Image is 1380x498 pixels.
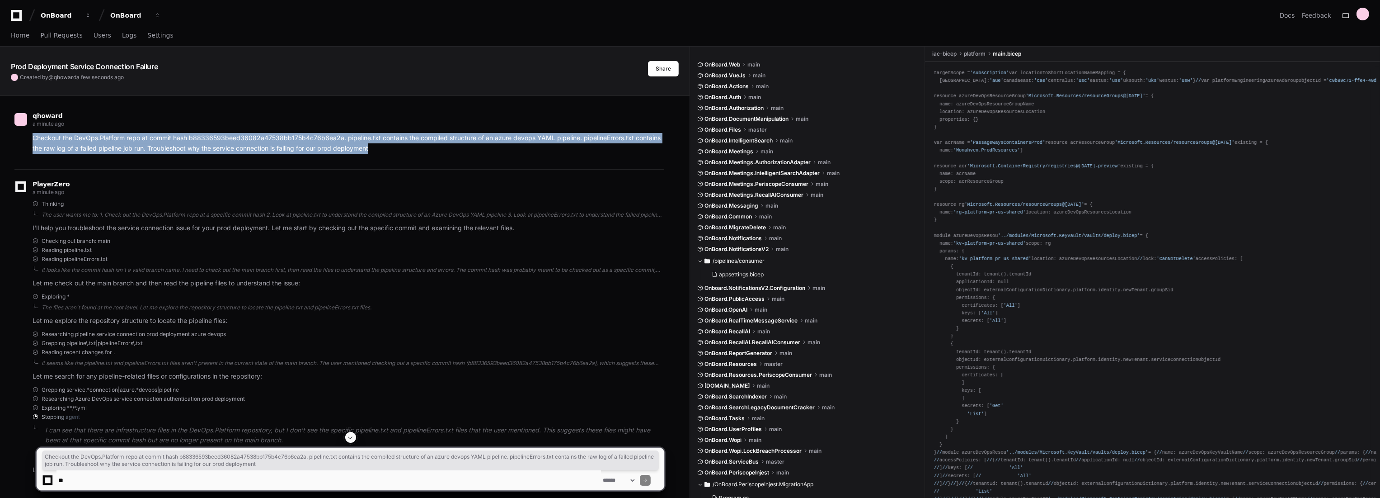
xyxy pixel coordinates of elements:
span: /pipelines/consumer [713,257,765,265]
span: OnBoard.VueJs [704,72,746,79]
span: 'Microsoft.Resources/resourceGroups@[DATE]' [1026,93,1145,99]
span: main [765,202,778,209]
span: 'uks' [1145,78,1159,83]
button: OnBoard [107,7,164,24]
span: main [757,382,770,389]
span: qhoward [33,112,62,119]
p: Let me explore the repository structure to locate the pipeline files: [33,316,664,326]
svg: Directory [704,256,710,266]
span: OnBoard.ReportGenerator [704,350,772,357]
span: OnBoard.Web [704,61,740,68]
p: I'll help you troubleshoot the service connection issue for your prod deployment. Let me start by... [33,223,664,233]
span: OnBoard.MigrateDelete [704,224,766,231]
span: main [776,246,789,253]
div: It seems like the pipeline.txt and pipelineErrors.txt files aren't present in the current state o... [42,360,664,367]
span: 'Get' [990,403,1004,408]
a: Home [11,25,29,46]
span: 'All' [1004,303,1018,308]
span: main [774,393,787,400]
app-text-character-animate: Prod Deployment Service Connection Failure [11,62,158,71]
span: 'usw' [1179,78,1193,83]
span: 'aue' [990,78,1004,83]
span: OnBoard.Meetings [704,148,753,155]
span: OnBoard.OpenAI [704,306,747,313]
span: OnBoard.SearchLegacyDocumentCracker [704,404,815,411]
span: Home [11,33,29,38]
span: main [756,83,769,90]
span: main [779,350,792,357]
span: OnBoard.Meetings.AuthorizationAdapter [704,159,811,166]
span: Exploring * [42,293,70,300]
span: OnBoard.PublicAccess [704,295,765,303]
span: 'use' [1109,78,1123,83]
span: main.bicep [993,50,1022,57]
span: a minute ago [33,189,64,195]
span: Users [94,33,111,38]
span: 'Monahven.ProdResources' [953,147,1020,153]
span: main [760,148,773,155]
p: Checkout the DevOps.Platform repo at commit hash b88336593beed36082a47538bb175b4c76b6ea2a. pipeli... [33,133,664,154]
span: 'rg-platform-pr-us-shared' [953,209,1026,215]
button: /pipelines/consumer [697,254,918,268]
span: main [805,317,817,324]
span: Checking out branch: main [42,237,110,245]
span: a few seconds ago [76,74,124,81]
span: OnBoard.IntelligentSearch [704,137,773,144]
span: OnBoard.DocumentManipulation [704,115,789,123]
span: 'All' [981,310,995,316]
span: main [819,371,832,379]
span: Logs [122,33,136,38]
p: I can see that there are infrastructure files in the DevOps.Platform repository, but I don't see ... [45,425,664,446]
span: main [748,94,761,101]
span: main [747,61,760,68]
span: PlayerZero [33,181,70,187]
span: Pull Requests [40,33,82,38]
div: The files aren't found at the root level. Let me explore the repository structure to locate the p... [42,304,664,311]
span: OnBoard.RecallAI [704,328,750,335]
span: main [759,213,772,220]
span: main [827,170,840,177]
span: [DOMAIN_NAME] [704,382,750,389]
div: OnBoard [110,11,149,20]
button: Feedback [1302,11,1331,20]
span: OnBoard.RealTimeMessageService [704,317,798,324]
span: OnBoard.Tasks [704,415,745,422]
span: Thinking [42,200,64,208]
span: qhoward [54,74,76,81]
span: Researching Azure DevOps service connection authentication prod deployment [42,395,245,403]
span: Reading pipelineErrors.txt [42,256,108,263]
span: @ [48,74,54,81]
span: OnBoard.Resources [704,360,757,368]
span: main [818,159,831,166]
span: main [772,295,784,303]
span: main [811,191,823,199]
span: 'Microsoft.Resources/resourceGroups@[DATE]' [1115,140,1234,145]
span: // [1137,256,1142,261]
span: 'usc' [1076,78,1090,83]
span: main [796,115,808,123]
span: a minute ago [33,120,64,127]
span: OnBoard.Files [704,126,741,133]
span: OnBoard.Messaging [704,202,758,209]
span: Onboard.NotificationsV2.Configuration [704,285,805,292]
span: OnBoard.RecallAI.RecallAIConsumer [704,339,800,346]
span: OnBoard.Notifications [704,235,762,242]
span: OnBoard.NotificationsV2 [704,246,769,253]
span: Created by [20,74,124,81]
span: Grepping pipeline\.txt|pipelineErrors\.txt [42,340,143,347]
span: 'kv-platform-pr-us-shared' [959,256,1031,261]
span: 'All' [990,318,1004,323]
span: Researching pipeline service connection prod deployment azure devops [42,331,226,338]
span: OnBoard.Common [704,213,752,220]
span: OnBoard.Meetings.RecallAIConsumer [704,191,803,199]
span: platform [964,50,986,57]
span: main [822,404,835,411]
span: 'Microsoft.Resources/resourceGroups@[DATE]' [964,202,1084,207]
span: Reading recent changes for . [42,349,115,356]
span: 'Microsoft.ContainerRegistry/registries@[DATE]-preview' [967,163,1121,169]
span: Reading pipeline.txt [42,247,92,254]
button: OnBoard [37,7,95,24]
span: main [771,104,784,112]
span: 'cae' [1034,78,1048,83]
span: main [773,224,786,231]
